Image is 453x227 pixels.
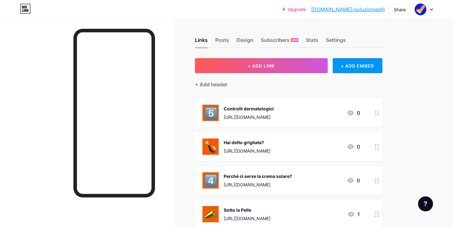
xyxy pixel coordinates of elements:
[224,114,274,120] div: [URL][DOMAIN_NAME]
[261,36,298,48] div: Subscribers
[202,172,219,189] img: Perché ci serve la crema solare?
[311,6,385,13] a: [DOMAIN_NAME]/soluzioniedili
[202,139,219,155] img: Hai detto grigliata?
[224,173,292,179] div: Perché ci serve la crema solare?
[236,36,253,48] div: Design
[306,36,318,48] div: Stats
[347,177,360,184] div: 0
[333,58,382,73] div: + ADD EMBED
[394,6,406,13] div: Share
[292,38,298,42] span: NEW
[224,215,271,222] div: [URL][DOMAIN_NAME]
[202,206,219,222] img: Sotto la Pelle
[202,105,219,121] img: Controlli dermatologici
[224,207,271,213] div: Sotto la Pelle
[347,143,360,150] div: 0
[195,58,328,73] button: + ADD LINK
[215,36,229,48] div: Posts
[248,63,275,68] span: + ADD LINK
[347,210,360,218] div: 1
[415,3,426,15] img: soluzioniedili
[224,139,271,146] div: Hai detto grigliata?
[195,81,227,88] div: + Add header
[224,148,271,154] div: [URL][DOMAIN_NAME]
[195,36,208,48] div: Links
[326,36,346,48] div: Settings
[224,105,274,112] div: Controlli dermatologici
[347,109,360,117] div: 0
[224,181,292,188] div: [URL][DOMAIN_NAME]
[282,7,306,12] a: Upgrade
